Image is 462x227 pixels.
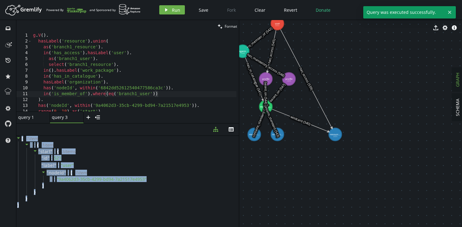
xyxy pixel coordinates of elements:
[41,155,44,161] span: "
[16,56,32,62] div: 5
[264,82,268,104] text: based_on (544)
[264,80,268,82] tspan: (535)
[363,6,445,18] span: Query was executed successfully.
[16,62,32,68] div: 6
[255,7,265,13] span: Clear
[159,5,185,14] button: Run
[54,155,61,161] div: 521
[16,202,19,208] span: ]
[50,176,57,182] span: 0
[42,142,53,148] span: 1 item
[41,183,44,188] span: ]
[284,7,297,13] span: Revert
[260,105,271,108] tspan: work_pa...
[16,74,32,79] div: 8
[25,196,27,201] span: }
[16,68,32,74] div: 7
[227,7,236,13] span: Fork
[57,176,147,182] span: " 9a4062d3-35cb-4299-bd94-7a21517e4953 "
[52,114,77,120] span: query 3
[54,176,56,182] div: :
[47,170,49,176] span: "
[238,50,248,53] tspan: organiz...
[119,4,141,15] img: AWS Neptune
[49,170,64,176] span: nodeId
[62,148,76,154] span: 3 item s
[18,114,43,120] span: query 1
[16,39,32,44] div: 2
[252,135,256,138] tspan: (531)
[16,103,32,109] div: 13
[199,7,208,13] span: Save
[16,33,32,39] div: 1
[287,80,291,82] tspan: (537)
[61,162,74,168] span: " user "
[16,85,32,91] div: 10
[68,170,69,176] span: :
[48,155,50,161] span: "
[22,136,23,141] span: [
[75,170,87,176] span: 1 item
[71,170,72,176] span: [
[46,5,86,15] div: Powered By
[57,149,59,154] span: {
[16,50,32,56] div: 4
[51,155,52,161] span: :
[51,148,53,154] span: "
[454,73,460,87] span: GRAPH
[262,77,269,80] tspan: profile
[249,133,260,136] tspan: resourc...
[16,44,32,50] div: 3
[30,142,33,148] span: 0
[311,5,335,14] button: Donate
[38,148,40,154] span: "
[16,97,32,103] div: 12
[241,52,245,55] tspan: (524)
[41,162,44,168] span: "
[275,135,279,138] tspan: (529)
[54,162,56,168] span: "
[40,148,51,154] span: start
[16,79,32,85] div: 9
[44,163,55,168] span: label
[16,109,32,115] div: 14
[222,5,241,14] button: Fork
[225,24,237,29] span: Format
[272,133,283,136] tspan: resourc...
[37,142,39,148] span: {
[33,189,35,195] span: }
[250,5,270,14] button: Clear
[437,5,457,14] button: Sign In
[54,149,56,154] span: :
[194,5,213,14] button: Save
[279,5,302,14] button: Revert
[58,163,59,168] span: :
[172,7,180,13] span: Run
[333,135,337,138] tspan: (527)
[26,136,38,141] span: 1 item
[64,170,66,176] span: "
[330,133,340,136] tspan: resourc...
[454,99,460,116] span: SCHEMA
[16,91,32,97] div: 11
[34,142,36,148] span: :
[285,77,293,80] tspan: profile
[89,4,141,16] div: and Sponsored by
[216,20,239,33] button: Format
[44,155,48,161] span: id
[316,7,331,13] span: Donate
